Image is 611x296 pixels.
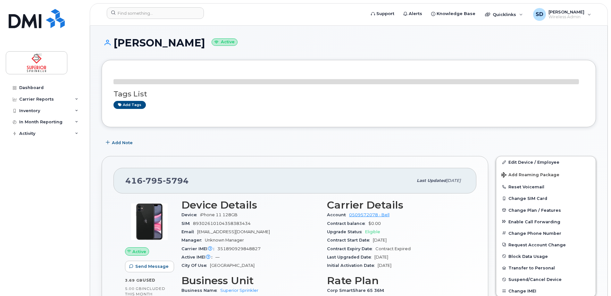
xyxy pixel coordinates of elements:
[496,156,596,168] a: Edit Device / Employee
[501,172,559,178] span: Add Roaming Package
[496,181,596,193] button: Reset Voicemail
[327,263,378,268] span: Initial Activation Date
[496,274,596,285] button: Suspend/Cancel Device
[215,255,220,259] span: —
[181,212,200,217] span: Device
[508,208,561,212] span: Change Plan / Features
[143,278,155,283] span: used
[125,286,142,291] span: 5.00 GB
[446,178,461,183] span: [DATE]
[365,229,380,234] span: Eligible
[327,255,374,259] span: Last Upgraded Date
[181,199,319,211] h3: Device Details
[373,238,387,243] span: [DATE]
[496,227,596,239] button: Change Phone Number
[327,221,368,226] span: Contract balance
[197,229,270,234] span: [EMAIL_ADDRESS][DOMAIN_NAME]
[327,199,465,211] h3: Carrier Details
[417,178,446,183] span: Last updated
[327,212,349,217] span: Account
[496,168,596,181] button: Add Roaming Package
[220,288,258,293] a: Superior Sprinkler
[212,38,238,46] small: Active
[496,239,596,251] button: Request Account Change
[496,193,596,204] button: Change SIM Card
[327,238,373,243] span: Contract Start Date
[368,221,381,226] span: $0.00
[102,37,596,48] h1: [PERSON_NAME]
[210,263,255,268] span: [GEOGRAPHIC_DATA]
[217,246,261,251] span: 351890929848827
[181,229,197,234] span: Email
[508,219,560,224] span: Enable Call Forwarding
[181,275,319,286] h3: Business Unit
[163,176,189,185] span: 5794
[327,229,365,234] span: Upgrade Status
[130,202,169,241] img: iPhone_11.jpg
[102,137,138,148] button: Add Note
[327,246,375,251] span: Contract Expiry Date
[375,246,411,251] span: Contract Expired
[378,263,391,268] span: [DATE]
[181,238,205,243] span: Manager
[181,255,215,259] span: Active IMEI
[181,246,217,251] span: Carrier IMEI
[200,212,238,217] span: iPhone 11 128GB
[181,263,210,268] span: City Of Use
[205,238,244,243] span: Unknown Manager
[125,176,189,185] span: 416
[327,288,387,293] span: Corp SmartShare 65 36M
[113,90,584,98] h3: Tags List
[135,263,169,269] span: Send Message
[349,212,389,217] a: 0509572078 - Bell
[374,255,388,259] span: [DATE]
[496,204,596,216] button: Change Plan / Features
[496,262,596,274] button: Transfer to Personal
[112,140,133,146] span: Add Note
[508,277,562,282] span: Suspend/Cancel Device
[496,251,596,262] button: Block Data Usage
[113,101,146,109] a: Add tags
[496,216,596,227] button: Enable Call Forwarding
[327,275,465,286] h3: Rate Plan
[193,221,251,226] span: 89302610104358383434
[132,249,146,255] span: Active
[143,176,163,185] span: 795
[125,261,174,272] button: Send Message
[125,278,143,283] span: 3.69 GB
[181,288,220,293] span: Business Name
[181,221,193,226] span: SIM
